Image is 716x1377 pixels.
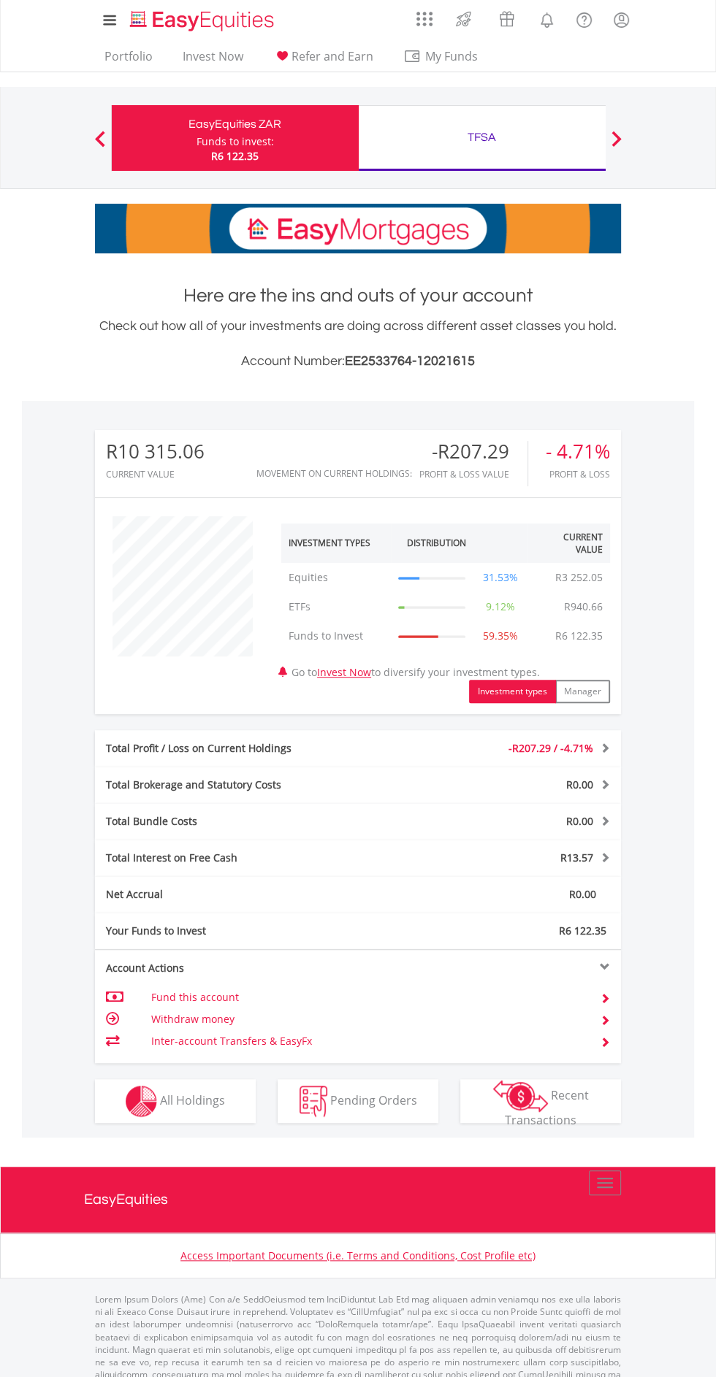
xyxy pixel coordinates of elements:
div: CURRENT VALUE [106,469,205,479]
button: Manager [555,680,610,703]
th: Current Value [528,523,610,563]
div: Profit & Loss Value [419,469,528,479]
img: vouchers-v2.svg [495,7,519,31]
button: Pending Orders [278,1079,438,1123]
button: Next [601,138,631,153]
div: Check out how all of your investments are doing across different asset classes you hold. [95,316,621,372]
span: Pending Orders [330,1092,417,1108]
div: Go to to diversify your investment types. [270,509,621,703]
div: Movement on Current Holdings: [256,469,412,478]
img: grid-menu-icon.svg [416,11,433,27]
td: Withdraw money [151,1008,583,1030]
img: EasyMortage Promotion Banner [95,204,621,253]
div: - 4.71% [546,441,610,462]
a: Notifications [528,4,565,33]
img: pending_instructions-wht.png [300,1086,327,1117]
div: Total Profit / Loss on Current Holdings [95,741,402,756]
div: Total Brokerage and Statutory Costs [95,778,402,792]
div: TFSA [367,127,597,147]
a: Home page [124,4,280,33]
span: EE2533764-12021615 [345,354,475,368]
a: Vouchers [485,4,528,31]
td: ETFs [281,592,391,621]
span: Refer and Earn [292,48,373,64]
a: Access Important Documents (i.e. Terms and Conditions, Cost Profile etc) [180,1248,536,1262]
td: R6 122.35 [548,621,610,651]
img: thrive-v2.svg [452,7,476,31]
button: All Holdings [95,1079,256,1123]
a: Portfolio [99,49,159,72]
div: Total Bundle Costs [95,814,402,829]
span: R6 122.35 [211,149,259,163]
div: Profit & Loss [546,469,610,479]
div: Funds to invest: [197,134,274,149]
h3: Account Number: [95,351,621,372]
div: EasyEquities ZAR [121,114,350,134]
div: -R207.29 [419,441,528,462]
span: -R207.29 / -4.71% [509,741,593,755]
h1: Here are the ins and outs of your account [95,283,621,309]
span: R0.00 [566,814,593,828]
a: FAQ's and Support [565,4,603,33]
img: holdings-wht.png [126,1086,157,1117]
span: R6 122.35 [559,924,606,937]
td: Funds to Invest [281,621,391,651]
a: Invest Now [177,49,249,72]
td: 59.35% [473,621,528,651]
img: transactions-zar-wht.png [493,1080,548,1112]
a: My Profile [603,4,640,36]
span: All Holdings [160,1092,225,1108]
td: Fund this account [151,986,583,1008]
td: 9.12% [473,592,528,621]
a: AppsGrid [407,4,442,27]
span: R0.00 [566,778,593,791]
td: Equities [281,563,391,592]
span: My Funds [403,47,499,66]
td: R3 252.05 [548,563,610,592]
a: Refer and Earn [267,49,379,72]
a: EasyEquities [84,1167,632,1232]
div: Distribution [406,537,465,549]
td: Inter-account Transfers & EasyFx [151,1030,583,1052]
a: Invest Now [317,665,371,679]
div: R10 315.06 [106,441,205,462]
img: EasyEquities_Logo.png [127,9,280,33]
span: R13.57 [560,851,593,864]
button: Investment types [469,680,556,703]
span: R0.00 [569,887,596,901]
td: 31.53% [473,563,528,592]
th: Investment Types [281,523,391,563]
div: Net Accrual [95,887,402,902]
div: Total Interest on Free Cash [95,851,402,865]
td: R940.66 [557,592,610,621]
div: Account Actions [95,961,358,975]
button: Previous [85,138,115,153]
button: Recent Transactions [460,1079,621,1123]
div: Your Funds to Invest [95,924,358,938]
